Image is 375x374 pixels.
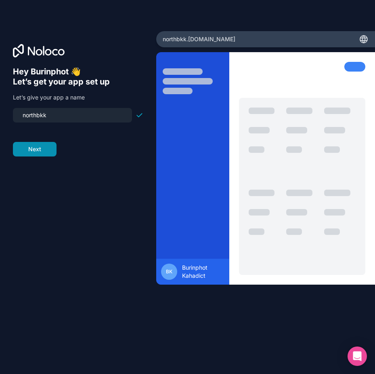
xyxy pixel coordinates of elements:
h6: Let’s get your app set up [13,77,143,87]
input: my-team [18,110,127,121]
div: Open Intercom Messenger [348,347,367,366]
span: northbkk .[DOMAIN_NAME] [163,35,235,43]
button: Next [13,142,57,156]
h6: Hey Burinphot 👋 [13,67,143,77]
p: Let’s give your app a name [13,93,143,101]
span: Burinphot Kahadict [182,264,224,280]
span: BK [166,268,172,275]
